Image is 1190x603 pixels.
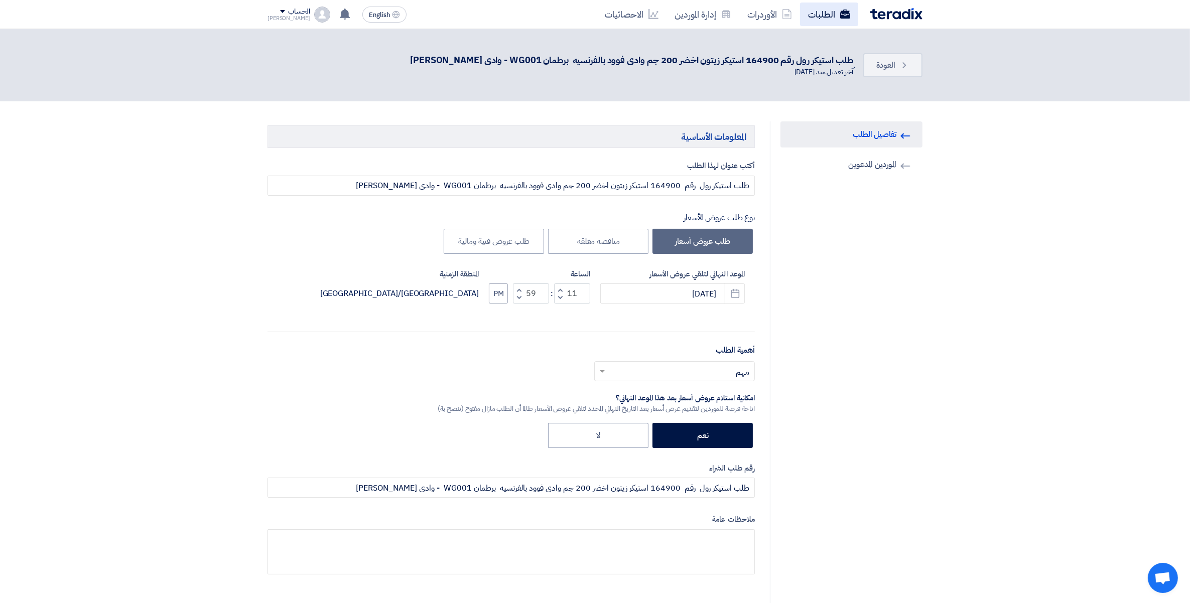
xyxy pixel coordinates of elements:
label: المنطقة الزمنية [320,268,479,280]
div: آخر تعديل منذ [DATE] [410,67,853,77]
label: نعم [652,423,753,448]
div: امكانية استلام عروض أسعار بعد هذا الموعد النهائي؟ [438,393,755,403]
label: رقم طلب الشراء [268,463,755,474]
div: : [549,287,554,299]
a: الموردين المدعوين [780,152,922,178]
label: طلب عروض أسعار [652,229,753,254]
span: English [369,12,390,19]
div: طلب استيكر رول رقم 164900 استيكر زيتون اخضر 200 جم وادى فوود بالفرنسيه برطمان WG001 - وادى [PERSO... [410,53,853,67]
input: Minutes [513,283,549,304]
div: [PERSON_NAME] [268,16,310,21]
label: ملاحظات عامة [268,514,755,525]
input: أدخل رقم طلب الشراء الداخلي ان وجد [268,478,755,498]
button: PM [489,283,508,304]
a: العودة [863,53,922,77]
a: إدارة الموردين [667,3,739,26]
input: Hours [554,283,590,304]
label: طلب عروض فنية ومالية [444,229,544,254]
img: Teradix logo [870,8,922,20]
input: سنة-شهر-يوم [600,283,745,304]
a: الطلبات [800,3,858,26]
div: Open chat [1148,563,1178,593]
label: الساعة [489,268,590,280]
div: [GEOGRAPHIC_DATA]/[GEOGRAPHIC_DATA] [320,287,479,299]
img: profile_test.png [314,7,330,23]
label: لا [548,423,648,448]
a: تفاصيل الطلب [780,121,922,147]
div: اتاحة فرصة للموردين لتقديم عرض أسعار بعد التاريخ النهائي المحدد لتلقي عروض الأسعار طالما أن الطلب... [438,403,755,414]
button: English [362,7,407,23]
span: العودة [876,59,895,71]
div: نوع طلب عروض الأسعار [268,212,755,224]
label: مناقصه مغلقه [548,229,648,254]
label: أهمية الطلب [716,344,755,356]
h5: المعلومات الأساسية [268,125,755,148]
a: الأوردرات [739,3,800,26]
label: أكتب عنوان لهذا الطلب [268,160,755,172]
div: الحساب [288,8,310,16]
input: مثال: طابعات ألوان, نظام إطفاء حريق, أجهزة كهربائية... [268,176,755,196]
div: . [268,49,922,81]
label: الموعد النهائي لتلقي عروض الأسعار [600,268,745,280]
a: الاحصائيات [597,3,667,26]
